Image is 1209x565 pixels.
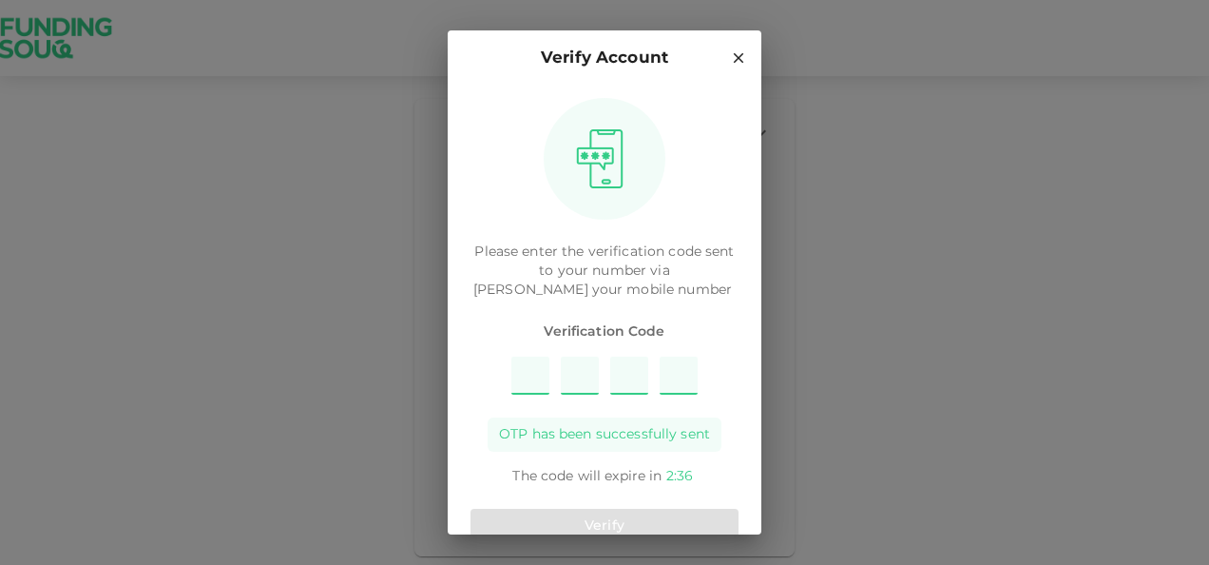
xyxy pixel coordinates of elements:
[499,425,710,444] span: OTP has been successfully sent
[541,46,668,71] p: Verify Account
[511,357,549,395] input: Please enter OTP character 1
[610,357,648,395] input: Please enter OTP character 3
[666,470,693,483] span: 2 : 36
[660,357,698,395] input: Please enter OTP character 4
[592,283,732,297] span: your mobile number
[561,357,599,395] input: Please enter OTP character 2
[470,243,739,300] p: Please enter the verification code sent to your number via [PERSON_NAME]
[512,470,662,483] span: The code will expire in
[569,128,630,189] img: otpImage
[470,322,739,341] span: Verification Code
